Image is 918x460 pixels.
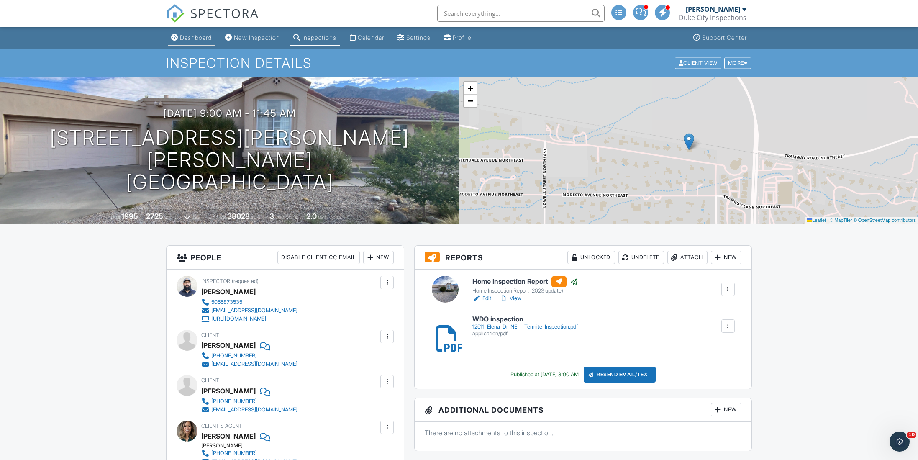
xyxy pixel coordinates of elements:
div: [PERSON_NAME] [201,430,256,442]
span: sq. ft. [164,214,176,220]
a: Leaflet [807,218,826,223]
span: Inspector [201,278,230,284]
div: [PERSON_NAME] [686,5,740,13]
div: 38028 [227,212,250,221]
div: More [724,57,751,69]
a: © MapTiler [830,218,852,223]
div: [EMAIL_ADDRESS][DOMAIN_NAME] [211,307,297,314]
span: Client [201,377,219,383]
a: [PHONE_NUMBER] [201,352,297,360]
div: Calendar [358,34,384,41]
iframe: Intercom live chat [890,432,910,452]
a: [PHONE_NUMBER] [201,397,297,406]
span: SPECTORA [190,4,259,22]
div: 1995 [121,212,138,221]
div: [PERSON_NAME] [201,285,256,298]
div: Dashboard [180,34,212,41]
a: Calendar [346,30,387,46]
a: Inspections [290,30,340,46]
div: Client View [675,57,721,69]
div: Home Inspection Report (2023 update) [472,288,578,294]
div: Settings [406,34,431,41]
a: Client View [674,59,723,66]
a: Settings [394,30,434,46]
span: 10 [907,432,916,438]
div: [PHONE_NUMBER] [211,450,257,457]
a: Zoom in [464,82,477,95]
div: [PERSON_NAME] [201,339,256,352]
h3: Reports [415,246,751,270]
span: sq.ft. [251,214,262,220]
span: Built [111,214,120,220]
a: Edit [472,294,491,303]
span: | [827,218,828,223]
a: Home Inspection Report Home Inspection Report (2023 update) [472,276,578,295]
a: Zoom out [464,95,477,107]
a: Dashboard [168,30,215,46]
img: Marker [684,133,694,150]
a: [PHONE_NUMBER] [201,449,297,457]
h1: Inspection Details [166,56,752,70]
div: 3 [269,212,274,221]
a: 5055873535 [201,298,297,306]
a: Support Center [690,30,750,46]
div: 2725 [146,212,163,221]
div: 12511_Elena_Dr_NE___Termite_Inspection.pdf [472,324,578,330]
div: 5055873535 [211,299,242,306]
div: Resend Email/Text [584,367,656,383]
div: [EMAIL_ADDRESS][DOMAIN_NAME] [211,406,297,413]
div: New [363,251,394,264]
span: + [468,83,473,93]
div: Unlocked [567,251,615,264]
div: New [711,251,741,264]
a: WDO inspection 12511_Elena_Dr_NE___Termite_Inspection.pdf application/pdf [472,316,578,337]
div: Profile [453,34,472,41]
div: application/pdf [472,330,578,337]
div: Inspections [302,34,336,41]
div: Duke City Inspections [679,13,746,22]
p: There are no attachments to this inspection. [425,428,741,437]
h3: Additional Documents [415,398,751,422]
a: View [500,294,521,303]
span: (requested) [232,278,259,284]
div: 2.0 [306,212,317,221]
input: Search everything... [437,5,605,22]
div: Support Center [702,34,747,41]
div: [PERSON_NAME] [201,385,256,397]
div: [URL][DOMAIN_NAME] [211,316,266,322]
span: − [468,95,473,106]
a: © OpenStreetMap contributors [854,218,916,223]
img: The Best Home Inspection Software - Spectora [166,4,185,23]
a: Profile [441,30,475,46]
h1: [STREET_ADDRESS][PERSON_NAME][PERSON_NAME] [GEOGRAPHIC_DATA] [13,127,446,193]
a: [EMAIL_ADDRESS][DOMAIN_NAME] [201,406,297,414]
div: [PERSON_NAME] [201,442,304,449]
h6: Home Inspection Report [472,276,578,287]
a: [EMAIL_ADDRESS][DOMAIN_NAME] [201,306,297,315]
div: Published at [DATE] 8:00 AM [510,371,579,378]
div: Disable Client CC Email [277,251,360,264]
div: [PHONE_NUMBER] [211,398,257,405]
div: New Inspection [234,34,280,41]
span: Client [201,332,219,338]
span: Client's Agent [201,423,242,429]
span: bathrooms [318,214,342,220]
span: bedrooms [275,214,298,220]
a: [URL][DOMAIN_NAME] [201,315,297,323]
div: Undelete [618,251,664,264]
div: New [711,403,741,416]
h3: [DATE] 9:00 am - 11:45 am [163,108,296,119]
div: [EMAIL_ADDRESS][DOMAIN_NAME] [211,361,297,367]
h6: WDO inspection [472,316,578,323]
a: New Inspection [222,30,283,46]
a: SPECTORA [166,11,259,29]
h3: People [167,246,404,270]
span: Lot Size [208,214,226,220]
div: [PHONE_NUMBER] [211,352,257,359]
span: slab [191,214,200,220]
div: Attach [667,251,708,264]
a: [EMAIL_ADDRESS][DOMAIN_NAME] [201,360,297,368]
